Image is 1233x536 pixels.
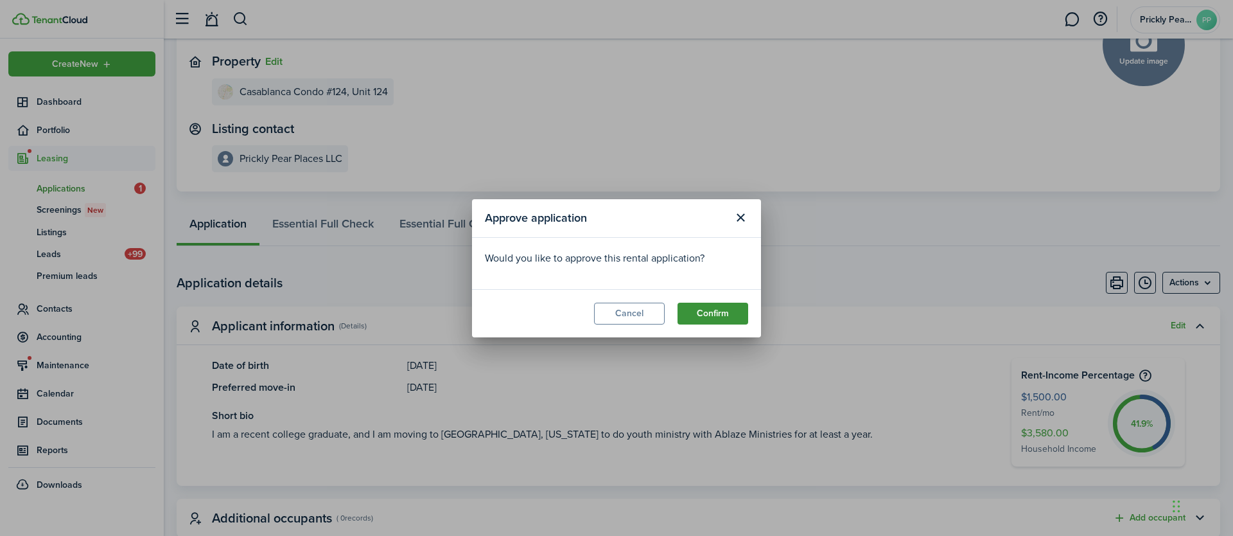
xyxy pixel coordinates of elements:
[1169,474,1233,536] iframe: Chat Widget
[678,303,748,325] button: Confirm
[730,207,751,229] button: Close modal
[1173,487,1180,526] div: Drag
[485,251,748,266] p: Would you like to approve this rental application?
[485,206,726,231] modal-title: Approve application
[594,303,665,325] button: Cancel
